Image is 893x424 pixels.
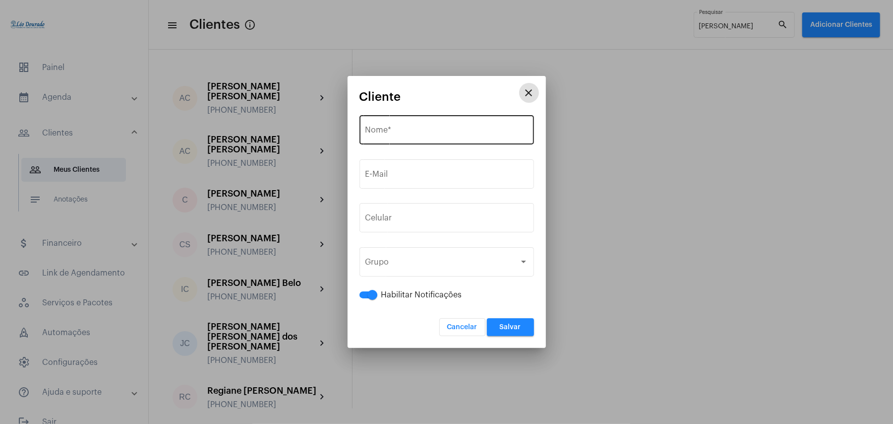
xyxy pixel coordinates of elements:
[447,324,477,331] span: Cancelar
[365,128,528,137] input: Digite o nome
[365,260,519,269] span: Grupo
[523,87,535,99] mat-icon: close
[365,172,528,181] input: E-Mail
[487,318,534,336] button: Salvar
[500,324,521,331] span: Salvar
[365,215,528,224] input: 31 99999-1111
[439,318,485,336] button: Cancelar
[381,289,462,301] span: Habilitar Notificações
[359,90,401,103] span: Cliente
